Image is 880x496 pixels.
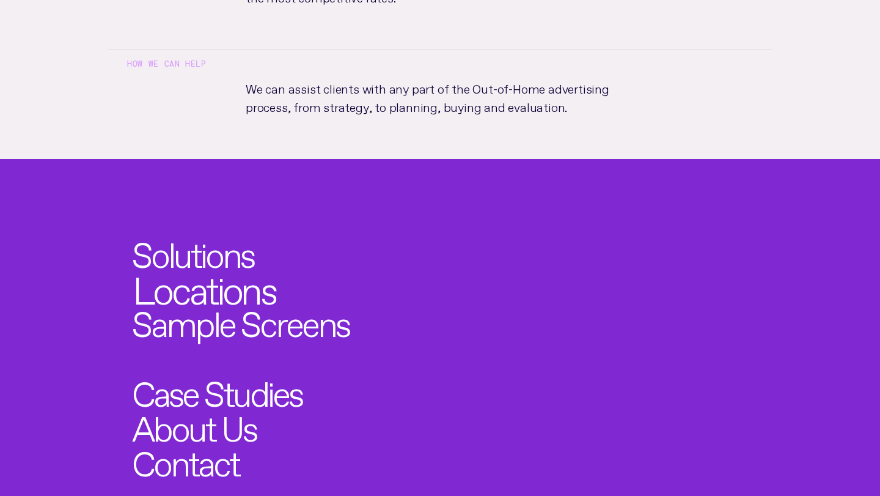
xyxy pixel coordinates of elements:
[132,442,239,477] a: Contact
[132,303,349,338] a: Sample Screens
[108,50,772,79] h3: How we can help
[226,78,654,139] p: We can assist clients with any part of the Out-of-Home advertising process, from strategy, to pla...
[132,407,256,442] a: About Us
[132,234,254,268] a: Solutions
[133,267,275,305] a: Locations
[132,372,302,407] a: Case Studies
